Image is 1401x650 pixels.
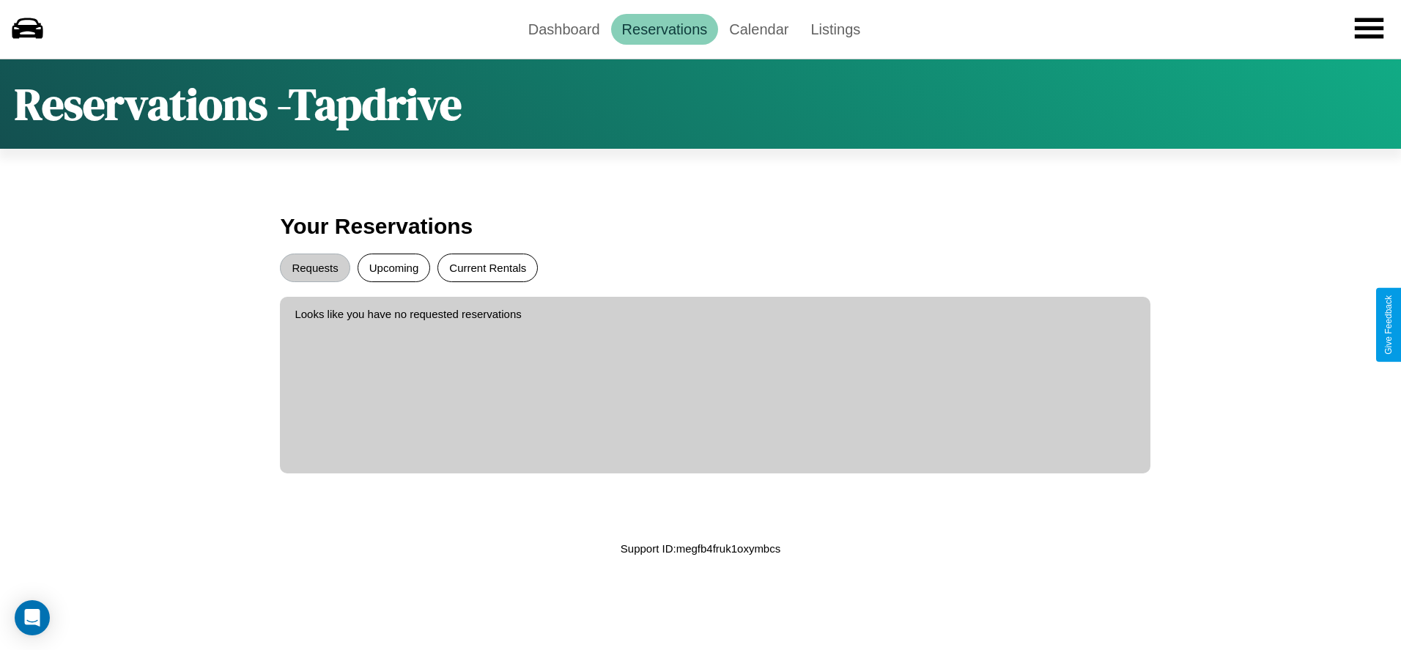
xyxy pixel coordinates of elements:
div: Open Intercom Messenger [15,600,50,635]
p: Looks like you have no requested reservations [295,304,1135,324]
button: Requests [280,254,350,282]
button: Upcoming [358,254,431,282]
button: Current Rentals [437,254,538,282]
h3: Your Reservations [280,207,1120,246]
a: Calendar [718,14,799,45]
a: Reservations [611,14,719,45]
a: Dashboard [517,14,611,45]
p: Support ID: megfb4fruk1oxymbcs [621,539,780,558]
h1: Reservations - Tapdrive [15,74,462,134]
a: Listings [799,14,871,45]
div: Give Feedback [1383,295,1394,355]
